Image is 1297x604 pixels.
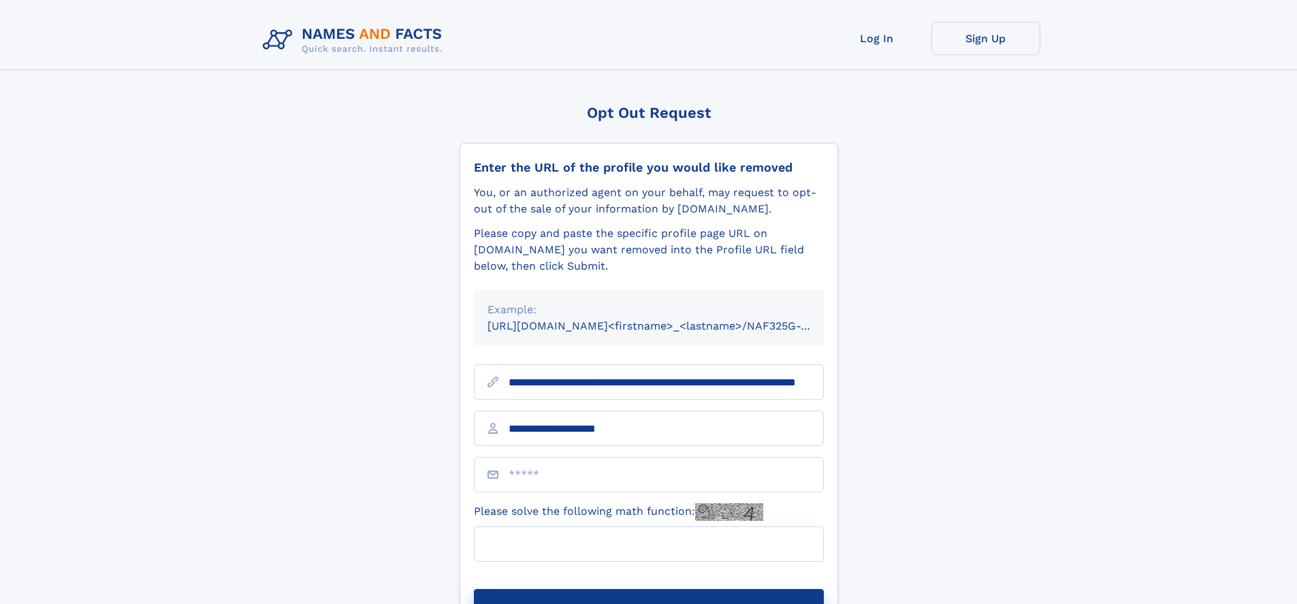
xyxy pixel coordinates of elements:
[487,302,810,318] div: Example:
[474,503,763,521] label: Please solve the following math function:
[931,22,1040,55] a: Sign Up
[257,22,453,59] img: Logo Names and Facts
[474,160,824,175] div: Enter the URL of the profile you would like removed
[474,225,824,274] div: Please copy and paste the specific profile page URL on [DOMAIN_NAME] you want removed into the Pr...
[487,319,850,332] small: [URL][DOMAIN_NAME]<firstname>_<lastname>/NAF325G-xxxxxxxx
[460,104,838,121] div: Opt Out Request
[474,185,824,217] div: You, or an authorized agent on your behalf, may request to opt-out of the sale of your informatio...
[822,22,931,55] a: Log In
